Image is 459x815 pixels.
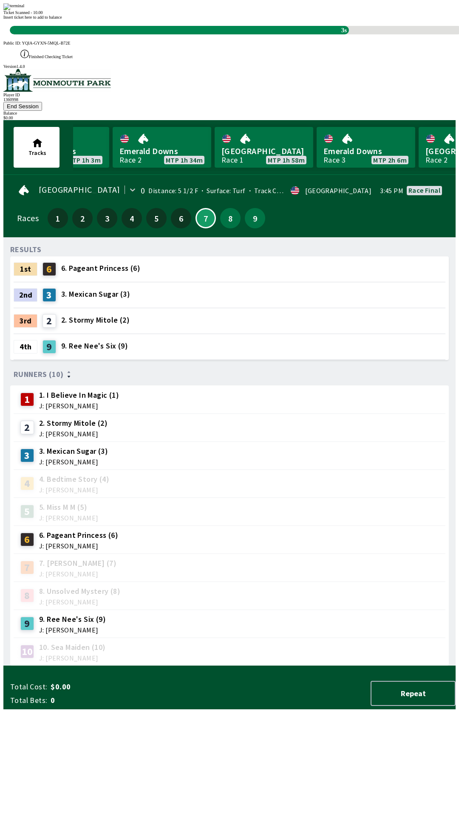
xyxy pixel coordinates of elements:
[408,187,440,194] div: Race final
[3,64,456,69] div: Version 1.4.0
[61,340,128,351] span: 9. Ree Nee's Six (9)
[39,390,119,401] span: 1. I Believe In Magic (1)
[14,314,37,328] div: 3rd
[39,402,119,409] span: J: [PERSON_NAME]
[339,25,349,36] span: 3s
[10,695,47,705] span: Total Bets:
[20,533,34,546] div: 6
[22,41,71,45] span: YQIA-GYXN-5MQL-B72E
[371,681,456,706] button: Repeat
[122,208,142,228] button: 4
[61,315,130,326] span: 2. Stormy Mitole (2)
[39,530,118,541] span: 6. Pageant Princess (6)
[50,215,66,221] span: 1
[20,561,34,574] div: 7
[39,458,108,465] span: J: [PERSON_NAME]
[20,421,34,434] div: 2
[39,430,108,437] span: J: [PERSON_NAME]
[51,695,184,705] span: 0
[10,682,47,692] span: Total Cost:
[39,586,120,597] span: 8. Unsolved Mystery (8)
[39,599,120,605] span: J: [PERSON_NAME]
[39,186,120,193] span: [GEOGRAPHIC_DATA]
[14,288,37,302] div: 2nd
[39,627,106,633] span: J: [PERSON_NAME]
[3,102,42,111] button: End Session
[323,146,408,157] span: Emerald Downs
[378,689,448,698] span: Repeat
[42,262,56,276] div: 6
[14,127,59,168] button: Tracks
[20,393,34,406] div: 1
[113,127,211,168] a: Emerald DownsRace 2MTP 1h 34m
[29,54,73,59] span: Finished Checking Ticket
[220,208,241,228] button: 8
[28,149,46,157] span: Tracks
[14,262,37,276] div: 1st
[51,682,184,692] span: $0.00
[221,157,244,163] div: Race 1
[119,157,142,163] div: Race 2
[61,263,140,274] span: 6. Pageant Princess (6)
[195,208,216,228] button: 7
[317,127,415,168] a: Emerald DownsRace 3MTP 2h 6m
[3,3,24,10] img: terminal
[245,208,265,228] button: 9
[39,655,106,661] span: J: [PERSON_NAME]
[39,642,106,653] span: 10. Sea Maiden (10)
[74,215,91,221] span: 2
[146,208,167,228] button: 5
[20,617,34,630] div: 9
[39,542,118,549] span: J: [PERSON_NAME]
[42,340,56,354] div: 9
[14,370,445,379] div: Runners (10)
[48,208,68,228] button: 1
[425,157,448,163] div: Race 2
[39,502,98,513] span: 5. Miss M M (5)
[3,93,456,97] div: Player ID
[42,314,56,328] div: 2
[3,10,456,15] div: Ticket Scanned - 10.00
[3,41,456,45] div: Public ID:
[380,187,403,194] span: 3:45 PM
[39,474,109,485] span: 4. Bedtime Story (4)
[148,186,198,195] span: Distance: 5 1/2 F
[97,208,117,228] button: 3
[3,97,456,102] div: 1360998
[268,157,305,163] span: MTP 1h 58m
[20,589,34,602] div: 8
[39,614,106,625] span: 9. Ree Nee's Six (9)
[373,157,407,163] span: MTP 2h 6m
[3,111,456,115] div: Balance
[14,340,37,354] div: 4th
[20,505,34,518] div: 5
[148,215,164,221] span: 5
[39,486,109,493] span: J: [PERSON_NAME]
[3,15,62,20] span: Insert ticket here to add to balance
[20,645,34,658] div: 10
[247,215,263,221] span: 9
[39,514,98,521] span: J: [PERSON_NAME]
[39,570,116,577] span: J: [PERSON_NAME]
[222,215,238,221] span: 8
[39,558,116,569] span: 7. [PERSON_NAME] (7)
[305,187,371,194] div: [GEOGRAPHIC_DATA]
[72,208,93,228] button: 2
[221,146,306,157] span: [GEOGRAPHIC_DATA]
[124,215,140,221] span: 4
[171,208,191,228] button: 6
[198,216,213,220] span: 7
[39,446,108,457] span: 3. Mexican Sugar (3)
[17,215,39,222] div: Races
[141,187,145,194] div: 0
[10,246,42,253] div: RESULTS
[198,186,246,195] span: Surface: Turf
[39,418,108,429] span: 2. Stormy Mitole (2)
[20,477,34,490] div: 4
[20,449,34,462] div: 3
[119,146,204,157] span: Emerald Downs
[42,288,56,302] div: 3
[14,371,64,378] span: Runners (10)
[323,157,346,163] div: Race 3
[246,186,320,195] span: Track Condition: Firm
